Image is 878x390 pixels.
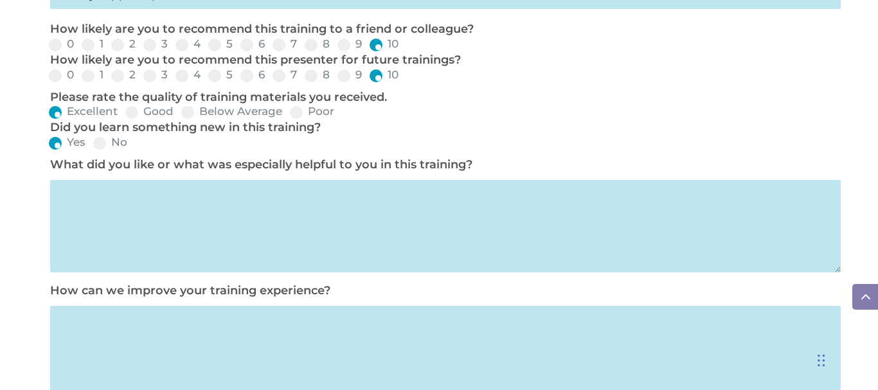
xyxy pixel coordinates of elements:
label: No [93,137,127,148]
label: 10 [370,69,399,80]
p: Please rate the quality of training materials you received. [50,90,834,105]
label: 9 [337,39,362,49]
label: 8 [305,69,330,80]
label: 0 [49,69,74,80]
iframe: Chat Widget [668,251,878,390]
p: Did you learn something new in this training? [50,120,834,136]
label: Poor [290,106,334,117]
p: How likely are you to recommend this training to a friend or colleague? [50,22,834,37]
label: 6 [240,69,265,80]
label: 0 [49,39,74,49]
label: Good [125,106,174,117]
label: 8 [305,39,330,49]
label: 2 [111,39,136,49]
label: 10 [370,39,399,49]
label: 3 [143,39,168,49]
div: Drag [818,341,825,380]
p: How likely are you to recommend this presenter for future trainings? [50,53,834,68]
label: 1 [82,69,103,80]
label: 2 [111,69,136,80]
label: Excellent [49,106,118,117]
label: 5 [208,39,233,49]
label: 5 [208,69,233,80]
label: 1 [82,39,103,49]
label: 3 [143,69,168,80]
label: 6 [240,39,265,49]
label: 7 [273,39,297,49]
label: Below Average [181,106,282,117]
label: What did you like or what was especially helpful to you in this training? [50,157,472,172]
label: 4 [175,39,201,49]
label: How can we improve your training experience? [50,283,330,297]
label: Yes [49,137,85,148]
label: 4 [175,69,201,80]
label: 9 [337,69,362,80]
label: 7 [273,69,297,80]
